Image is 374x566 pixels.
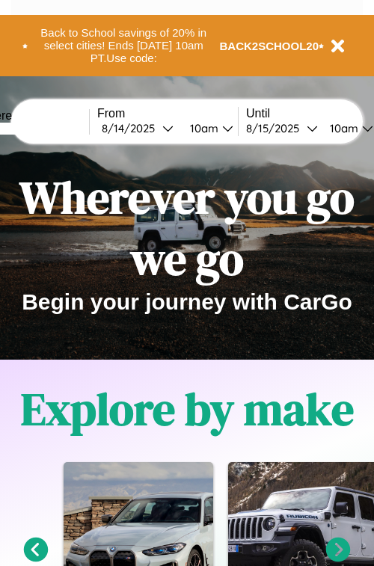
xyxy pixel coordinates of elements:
div: 10am [322,121,362,135]
button: Back to School savings of 20% in select cities! Ends [DATE] 10am PT.Use code: [28,22,220,69]
b: BACK2SCHOOL20 [220,40,319,52]
h1: Explore by make [21,378,354,440]
button: 8/14/2025 [97,120,178,136]
div: 8 / 14 / 2025 [102,121,162,135]
label: From [97,107,238,120]
div: 8 / 15 / 2025 [246,121,307,135]
div: 10am [183,121,222,135]
button: 10am [178,120,238,136]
